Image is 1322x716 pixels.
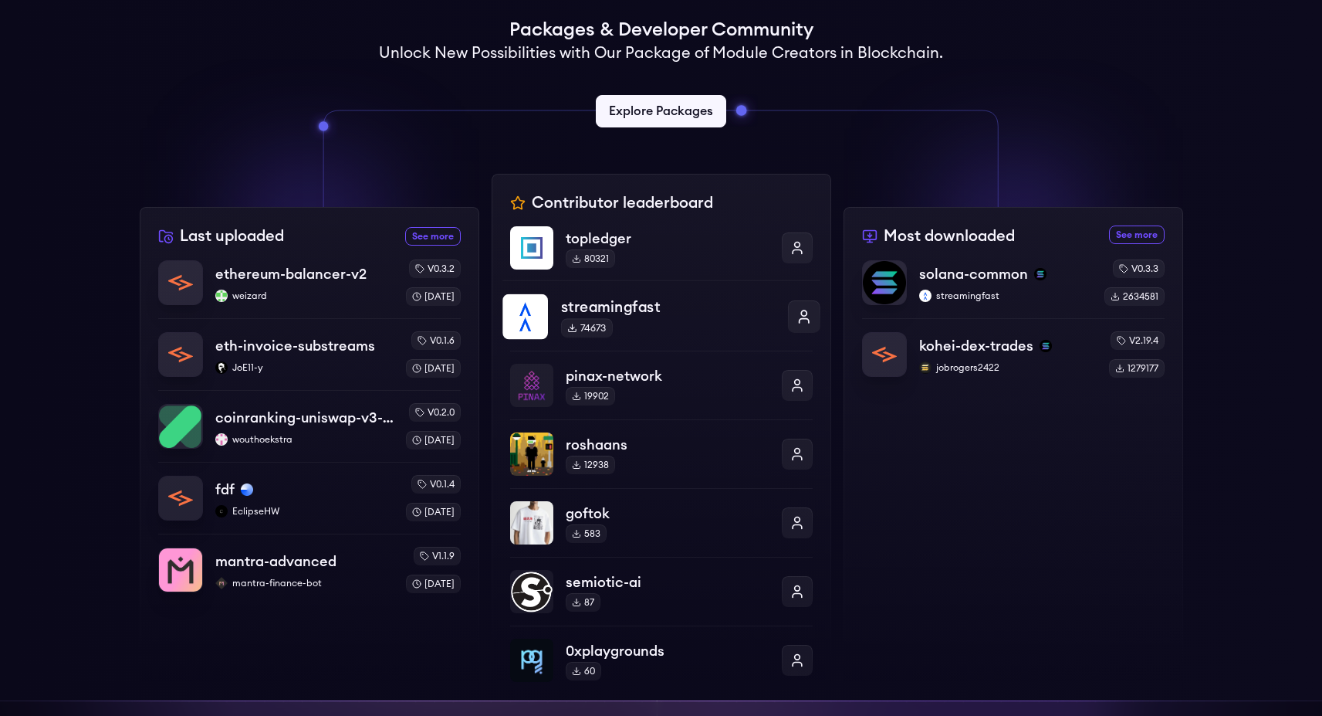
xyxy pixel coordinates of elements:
div: v0.3.2 [409,260,461,278]
a: solana-commonsolana-commonsolanastreamingfaststreamingfastv0.3.32634581 [862,260,1165,318]
p: mantra-advanced [215,551,336,572]
p: roshaans [566,434,769,456]
div: 60 [566,662,601,680]
p: wouthoekstra [215,433,394,446]
img: semiotic-ai [510,570,553,613]
a: coinranking-uniswap-v3-forkscoinranking-uniswap-v3-forkswouthoekstrawouthoekstrav0.2.0[DATE] [158,390,461,462]
p: goftok [566,503,769,524]
div: v0.1.4 [411,475,461,494]
img: solana-common [863,261,906,304]
p: streamingfast [919,290,1092,302]
img: fdf [159,477,202,520]
a: streamingfaststreamingfast74673 [502,280,820,352]
img: roshaans [510,433,553,476]
p: EclipseHW [215,505,394,517]
div: [DATE] [406,431,461,450]
p: kohei-dex-trades [919,335,1033,357]
img: wouthoekstra [215,433,228,446]
div: [DATE] [406,575,461,593]
img: kohei-dex-trades [863,333,906,376]
div: 1279177 [1109,359,1165,378]
div: v1.1.9 [414,547,461,565]
h2: Unlock New Possibilities with Our Package of Module Creators in Blockchain. [379,42,943,64]
p: eth-invoice-substreams [215,335,375,357]
p: ethereum-balancer-v2 [215,263,367,285]
a: topledgertopledger80321 [510,226,813,282]
p: fdf [215,479,235,501]
div: v0.3.3 [1113,260,1165,278]
p: JoE11-y [215,361,394,374]
a: See more most downloaded packages [1109,226,1165,244]
a: Explore Packages [596,95,726,127]
a: See more recently uploaded packages [405,227,461,246]
a: kohei-dex-tradeskohei-dex-tradessolanajobrogers2422jobrogers2422v2.19.41279177 [862,318,1165,378]
a: roshaansroshaans12938 [510,419,813,488]
img: base [241,484,253,496]
p: weizard [215,290,394,302]
p: semiotic-ai [566,572,769,593]
img: streamingfast [502,294,548,340]
img: weizard [215,290,228,302]
img: mantra-finance-bot [215,577,228,589]
div: v2.19.4 [1111,331,1165,350]
img: jobrogers2422 [919,361,931,374]
img: goftok [510,501,553,545]
img: JoE11-y [215,361,228,374]
a: mantra-advancedmantra-advancedmantra-finance-botmantra-finance-botv1.1.9[DATE] [158,534,461,593]
p: topledger [566,228,769,249]
div: [DATE] [406,359,461,378]
p: pinax-network [566,365,769,387]
a: 0xplaygrounds0xplaygrounds60 [510,626,813,682]
p: jobrogers2422 [919,361,1097,374]
img: solana [1034,268,1046,280]
a: semiotic-aisemiotic-ai87 [510,557,813,626]
a: ethereum-balancer-v2ethereum-balancer-v2weizardweizardv0.3.2[DATE] [158,260,461,318]
div: v0.1.6 [411,331,461,350]
img: solana [1040,340,1052,352]
div: 12938 [566,456,615,474]
div: 19902 [566,387,615,406]
div: [DATE] [406,503,461,521]
a: eth-invoice-substreamseth-invoice-substreamsJoE11-yJoE11-yv0.1.6[DATE] [158,318,461,390]
p: mantra-finance-bot [215,577,394,589]
a: pinax-networkpinax-network19902 [510,351,813,419]
img: topledger [510,226,553,270]
div: 87 [566,593,600,612]
div: 583 [566,524,607,543]
img: 0xplaygrounds [510,639,553,682]
div: 2634581 [1104,287,1165,306]
img: coinranking-uniswap-v3-forks [159,405,202,448]
h1: Packages & Developer Community [509,18,813,42]
p: coinranking-uniswap-v3-forks [215,407,394,429]
p: 0xplaygrounds [566,640,769,662]
img: pinax-network [510,364,553,407]
a: goftokgoftok583 [510,488,813,557]
p: streamingfast [560,296,774,318]
div: 80321 [566,249,615,268]
p: solana-common [919,263,1028,285]
div: [DATE] [406,287,461,306]
img: eth-invoice-substreams [159,333,202,376]
img: EclipseHW [215,505,228,517]
a: fdffdfbaseEclipseHWEclipseHWv0.1.4[DATE] [158,462,461,534]
img: streamingfast [919,290,931,302]
div: v0.2.0 [409,403,461,422]
img: ethereum-balancer-v2 [159,261,202,304]
div: 74673 [560,318,612,338]
img: mantra-advanced [159,548,202,592]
